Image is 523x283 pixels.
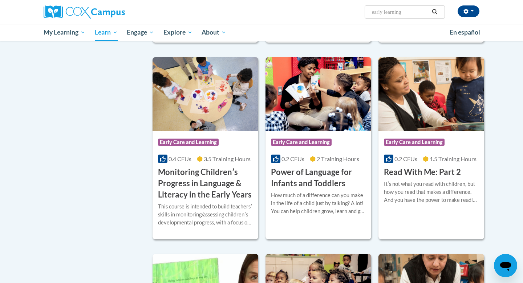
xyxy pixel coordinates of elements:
a: Course LogoEarly Care and Learning0.2 CEUs1.5 Training Hours Read With Me: Part 2Itʹs not what yo... [378,57,484,239]
a: Explore [159,24,197,41]
a: My Learning [39,24,90,41]
a: Cox Campus [44,5,182,19]
a: About [197,24,231,41]
span: Engage [127,28,154,37]
iframe: Button to launch messaging window [494,254,517,277]
span: 1.5 Training Hours [430,155,477,162]
h3: Read With Me: Part 2 [384,167,461,178]
a: Course LogoEarly Care and Learning0.2 CEUs2 Training Hours Power of Language for Infants and Todd... [265,57,371,239]
span: My Learning [44,28,85,37]
input: Search Courses [371,8,429,16]
div: How much of a difference can you make in the life of a child just by talking? A lot! You can help... [271,191,366,215]
span: Explore [163,28,192,37]
span: En español [450,28,480,36]
a: Course LogoEarly Care and Learning0.4 CEUs3.5 Training Hours Monitoring Childrenʹs Progress in La... [153,57,258,239]
img: Course Logo [153,57,258,131]
span: Early Care and Learning [158,139,219,146]
img: Course Logo [378,57,484,131]
img: Course Logo [265,57,371,131]
span: About [202,28,226,37]
h3: Power of Language for Infants and Toddlers [271,167,366,189]
img: Cox Campus [44,5,125,19]
span: 0.2 CEUs [281,155,304,162]
span: 0.2 CEUs [394,155,417,162]
a: En español [445,25,485,40]
div: This course is intended to build teachersʹ skills in monitoring/assessing childrenʹs developmenta... [158,203,253,227]
button: Account Settings [458,5,479,17]
a: Learn [90,24,122,41]
div: Itʹs not what you read with children, but how you read that makes a difference. And you have the ... [384,180,479,204]
span: 0.4 CEUs [169,155,191,162]
span: Learn [95,28,118,37]
span: Early Care and Learning [384,139,445,146]
div: Main menu [33,24,490,41]
h3: Monitoring Childrenʹs Progress in Language & Literacy in the Early Years [158,167,253,200]
button: Search [429,8,440,16]
span: 3.5 Training Hours [204,155,251,162]
span: 2 Training Hours [317,155,359,162]
a: Engage [122,24,159,41]
span: Early Care and Learning [271,139,332,146]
